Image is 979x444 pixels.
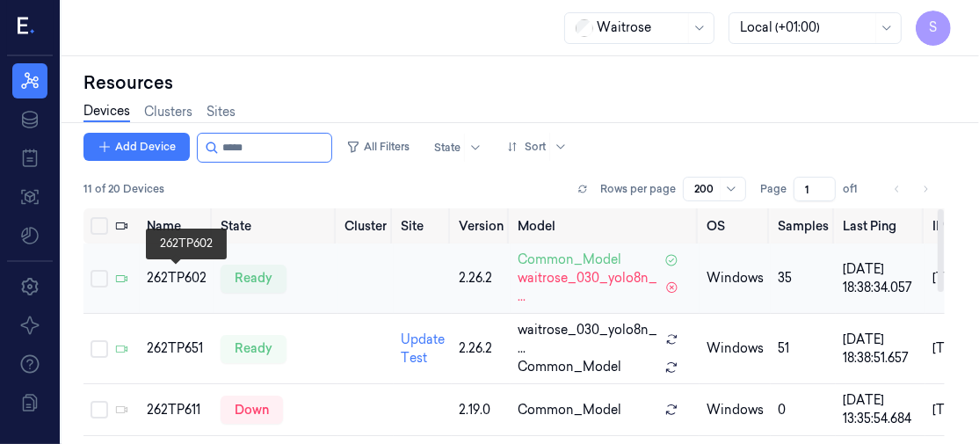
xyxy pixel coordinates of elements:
[459,339,504,358] div: 2.26.2
[459,269,504,288] div: 2.26.2
[885,177,938,201] nav: pagination
[401,331,445,366] a: Update Test
[83,181,164,197] span: 11 of 20 Devices
[843,181,871,197] span: of 1
[339,133,417,161] button: All Filters
[836,208,925,244] th: Last Ping
[221,335,286,363] div: ready
[518,251,621,269] span: Common_Model
[337,208,394,244] th: Cluster
[916,11,951,46] button: S
[511,208,700,244] th: Model
[518,269,658,306] span: waitrose_030_yolo8n_ ...
[760,181,787,197] span: Page
[843,331,918,368] div: [DATE] 18:38:51.657
[207,103,236,121] a: Sites
[778,269,829,288] div: 35
[600,181,676,197] p: Rows per page
[83,70,945,95] div: Resources
[707,339,764,358] p: windows
[843,391,918,428] div: [DATE] 13:35:54.684
[147,269,207,288] div: 262TP602
[91,270,108,288] button: Select row
[778,401,829,419] div: 0
[140,208,214,244] th: Name
[147,401,207,419] div: 262TP611
[518,321,658,358] span: waitrose_030_yolo8n_ ...
[518,358,621,376] span: Common_Model
[518,401,621,419] span: Common_Model
[700,208,771,244] th: OS
[778,339,829,358] div: 51
[214,208,337,244] th: State
[394,208,452,244] th: Site
[771,208,836,244] th: Samples
[843,260,918,297] div: [DATE] 18:38:34.057
[91,401,108,419] button: Select row
[221,396,283,424] div: down
[91,217,108,235] button: Select all
[144,103,192,121] a: Clusters
[459,401,504,419] div: 2.19.0
[707,401,764,419] p: windows
[452,208,511,244] th: Version
[83,133,190,161] button: Add Device
[147,339,207,358] div: 262TP651
[83,102,130,122] a: Devices
[91,340,108,358] button: Select row
[707,269,764,288] p: windows
[221,265,286,293] div: ready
